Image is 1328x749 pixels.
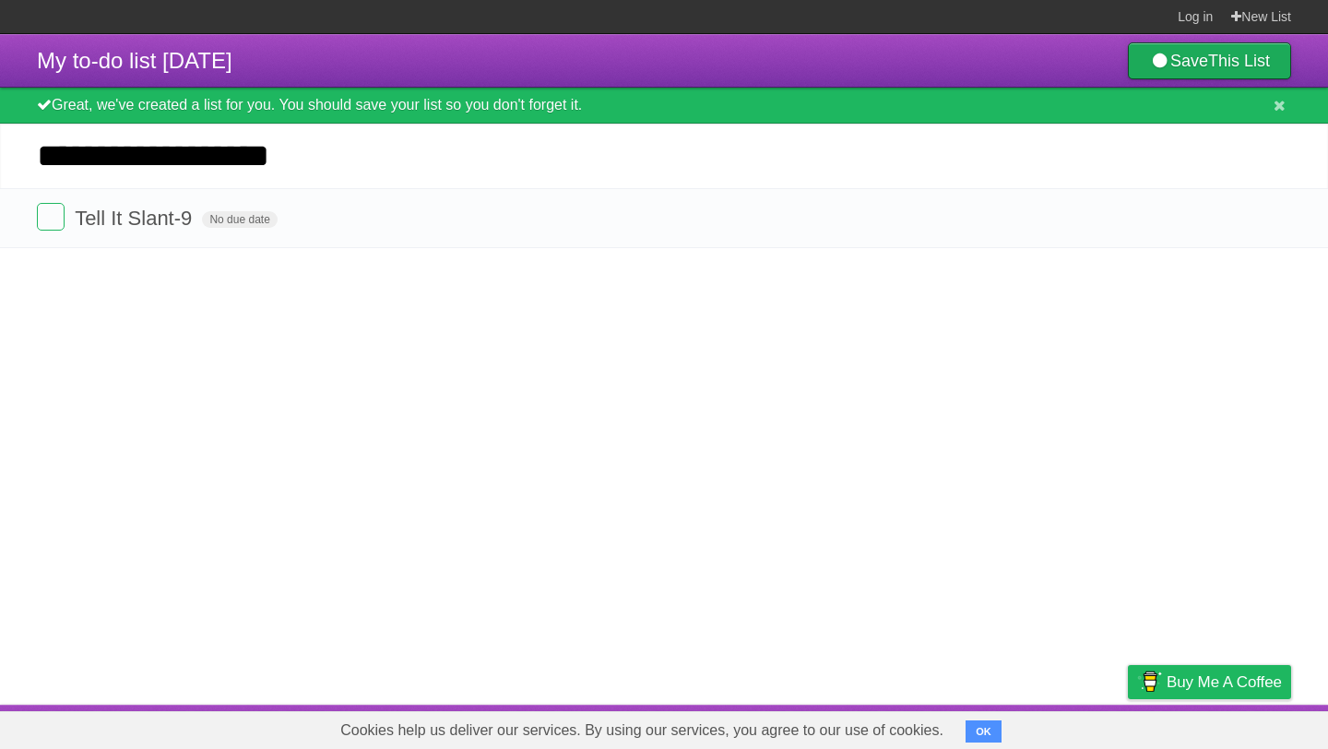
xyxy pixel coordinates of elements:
[75,207,196,230] span: Tell It Slant-9
[1128,42,1291,79] a: SaveThis List
[1137,666,1162,697] img: Buy me a coffee
[1041,709,1082,744] a: Terms
[943,709,1018,744] a: Developers
[1208,52,1270,70] b: This List
[1167,666,1282,698] span: Buy me a coffee
[966,720,1002,743] button: OK
[1175,709,1291,744] a: Suggest a feature
[322,712,962,749] span: Cookies help us deliver our services. By using our services, you agree to our use of cookies.
[883,709,921,744] a: About
[37,203,65,231] label: Done
[1128,665,1291,699] a: Buy me a coffee
[202,211,277,228] span: No due date
[37,48,232,73] span: My to-do list [DATE]
[1104,709,1152,744] a: Privacy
